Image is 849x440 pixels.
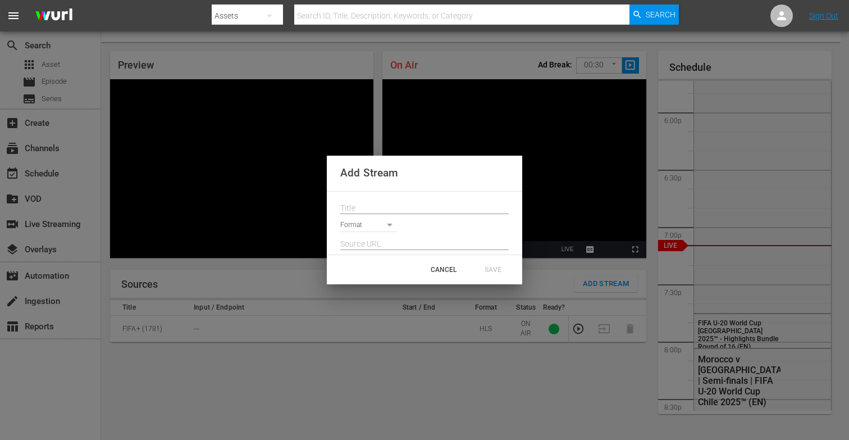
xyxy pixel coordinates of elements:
img: ans4CAIJ8jUAAAAAAAAAAAAAAAAAAAAAAAAgQb4GAAAAAAAAAAAAAAAAAAAAAAAAJMjXAAAAAAAAAAAAAAAAAAAAAAAAgAT5G... [27,3,81,29]
a: Sign Out [809,11,838,20]
input: Title [340,200,509,217]
span: Add Stream [340,166,398,179]
input: Source URL [340,236,509,253]
button: CANCEL [419,260,468,280]
span: Search [646,4,675,25]
button: SAVE [468,260,518,280]
div: Format [340,219,396,234]
span: menu [7,9,20,22]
